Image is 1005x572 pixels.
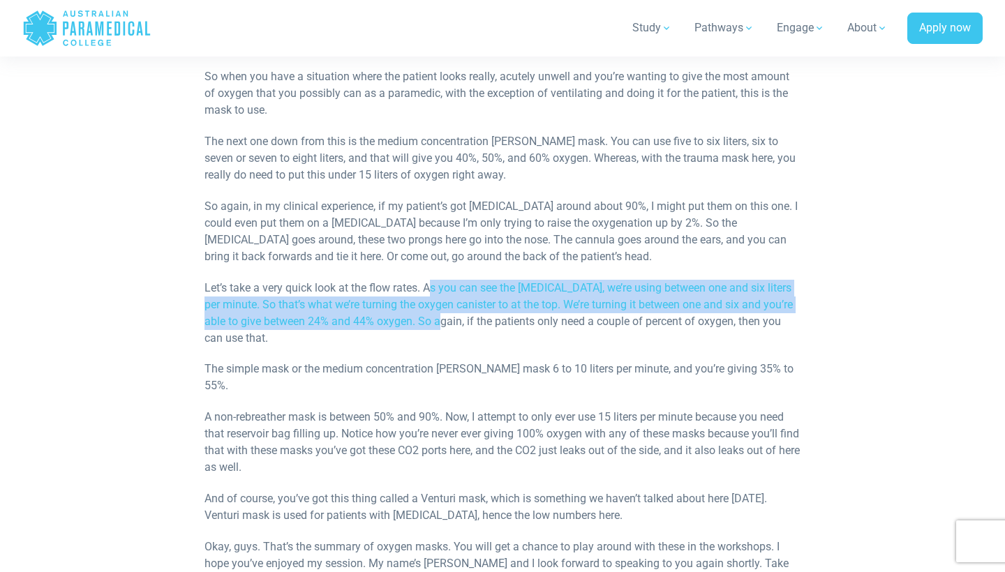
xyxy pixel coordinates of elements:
a: Australian Paramedical College [22,6,151,51]
p: So when you have a situation where the patient looks really, acutely unwell and you’re wanting to... [204,68,800,119]
a: Apply now [907,13,983,45]
p: A non-rebreather mask is between 50% and 90%. Now, I attempt to only ever use 15 liters per minut... [204,409,800,476]
a: About [839,8,896,47]
p: The simple mask or the medium concentration [PERSON_NAME] mask 6 to 10 liters per minute, and you... [204,361,800,394]
a: Pathways [686,8,763,47]
a: Engage [768,8,833,47]
p: And of course, you’ve got this thing called a Venturi mask, which is something we haven’t talked ... [204,490,800,524]
p: The next one down from this is the medium concentration [PERSON_NAME] mask. You can use five to s... [204,133,800,183]
p: So again, in my clinical experience, if my patient’s got [MEDICAL_DATA] around about 90%, I might... [204,198,800,265]
a: Study [624,8,680,47]
p: Let’s take a very quick look at the flow rates. As you can see the [MEDICAL_DATA], we’re using be... [204,280,800,347]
